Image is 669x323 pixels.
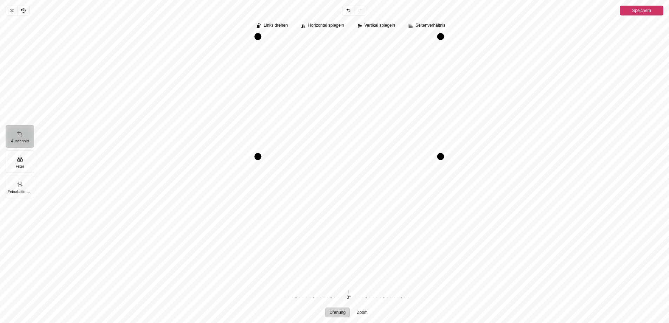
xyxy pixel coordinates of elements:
button: Ausschnitt [6,125,34,148]
div: Drag bottom [258,153,440,160]
button: Horizontal spiegeln [297,21,348,31]
button: Links drehen [253,21,292,31]
span: Seitenverhältnis [415,23,445,28]
div: Drag right [437,37,444,156]
span: Speichern [632,6,651,15]
div: Ausschnitt [34,15,669,323]
button: Vertikal spiegeln [354,21,399,31]
button: Speichern [620,6,663,15]
span: Links drehen [264,23,288,28]
button: Seitenverhältnis [405,21,450,31]
span: Horizontal spiegeln [308,23,344,28]
span: Vertikal spiegeln [365,23,395,28]
div: Drag top [258,33,440,40]
span: Drehung [329,310,346,315]
button: Feinabstimmung [6,176,34,198]
div: Drag left [254,37,261,156]
span: Zoom [357,310,368,315]
button: Filter [6,150,34,173]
